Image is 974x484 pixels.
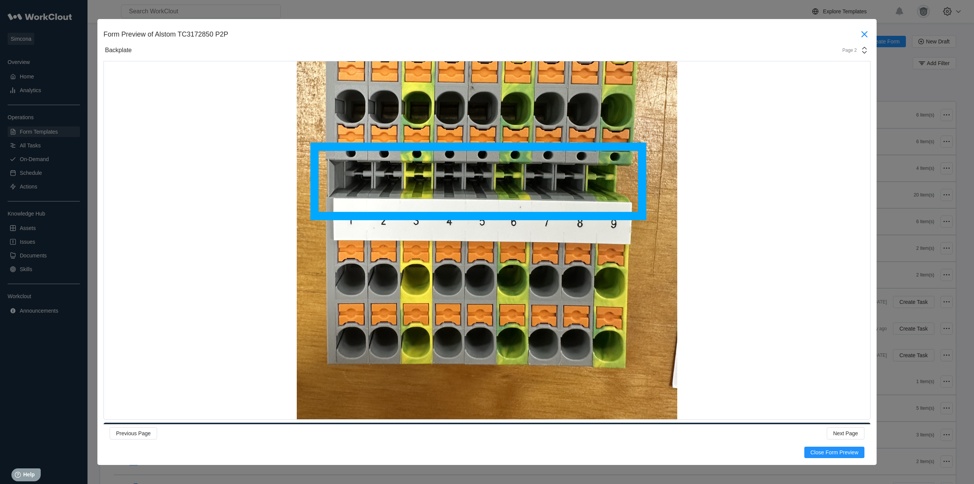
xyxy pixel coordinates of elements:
[827,427,864,439] button: Next Page
[833,431,858,436] span: Next Page
[838,48,857,53] div: Page 2
[105,47,132,54] div: Backplate
[804,447,864,458] button: Close Form Preview
[103,30,858,38] div: Form Preview of Alstom TC3172850 P2P
[810,450,858,455] span: Close Form Preview
[116,431,151,436] span: Previous Page
[110,427,157,439] button: Previous Page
